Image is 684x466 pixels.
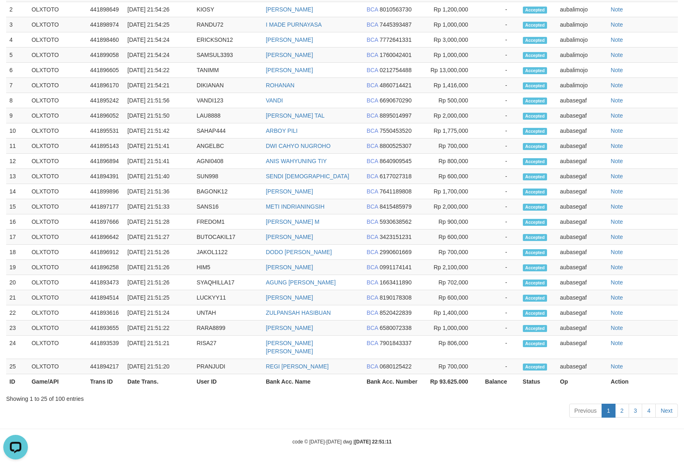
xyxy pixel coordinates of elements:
td: - [481,275,520,290]
td: OLXTOTO [28,275,87,290]
td: aubasegaf [557,260,608,275]
td: OLXTOTO [28,305,87,321]
td: LAU8888 [193,108,262,123]
td: OLXTOTO [28,290,87,305]
td: Rp 2,000,000 [422,199,481,214]
a: Note [611,127,623,134]
td: 441899896 [87,184,124,199]
td: [DATE] 21:54:24 [124,48,194,63]
td: [DATE] 21:51:22 [124,321,194,336]
a: REGI [PERSON_NAME] [266,363,328,370]
td: 24 [6,336,28,359]
td: Rp 1,400,000 [422,305,481,321]
span: Copy 8640909545 to clipboard [380,158,412,164]
td: Rp 2,100,000 [422,260,481,275]
td: 10 [6,123,28,139]
a: ROHANAN [266,82,294,89]
td: 441894514 [87,290,124,305]
td: OLXTOTO [28,48,87,63]
td: Rp 702,000 [422,275,481,290]
td: 6 [6,63,28,78]
a: Note [611,6,623,13]
td: 9 [6,108,28,123]
a: [PERSON_NAME] [266,52,313,58]
span: Copy 6177027318 to clipboard [380,173,412,180]
td: 441899058 [87,48,124,63]
span: Copy 3423151231 to clipboard [380,234,412,240]
td: 14 [6,184,28,199]
td: [DATE] 21:51:33 [124,199,194,214]
td: 20 [6,275,28,290]
td: BAGONK12 [193,184,262,199]
td: OLXTOTO [28,32,87,48]
td: - [481,32,520,48]
td: OLXTOTO [28,184,87,199]
span: BCA [367,52,378,58]
td: - [481,184,520,199]
a: Note [611,21,623,28]
td: - [481,154,520,169]
td: 16 [6,214,28,230]
td: aubasegaf [557,139,608,154]
a: Note [611,173,623,180]
a: Note [611,340,623,346]
td: Rp 700,000 [422,245,481,260]
td: aubalimojo [557,2,608,17]
td: aubasegaf [557,230,608,245]
span: Accepted [523,295,547,302]
td: 441893539 [87,336,124,359]
td: Rp 800,000 [422,154,481,169]
span: Accepted [523,22,547,29]
td: ERICKSON12 [193,32,262,48]
td: aubasegaf [557,199,608,214]
span: BCA [367,249,378,255]
span: BCA [367,294,378,301]
td: [DATE] 21:51:56 [124,93,194,108]
td: 441896170 [87,78,124,93]
td: OLXTOTO [28,63,87,78]
td: 19 [6,260,28,275]
span: Copy 4860714421 to clipboard [380,82,412,89]
span: Accepted [523,143,547,150]
td: - [481,214,520,230]
a: Note [611,218,623,225]
td: Rp 600,000 [422,290,481,305]
td: aubalimojo [557,32,608,48]
td: 7 [6,78,28,93]
span: Accepted [523,310,547,317]
td: [DATE] 21:54:22 [124,63,194,78]
span: Copy 8895014997 to clipboard [380,112,412,119]
td: - [481,245,520,260]
td: AGNI0408 [193,154,262,169]
td: [DATE] 21:51:41 [124,139,194,154]
span: Accepted [523,264,547,271]
a: I MADE PURNAYASA [266,21,321,28]
span: Accepted [523,158,547,165]
td: 441895531 [87,123,124,139]
td: Rp 900,000 [422,214,481,230]
span: Accepted [523,37,547,44]
td: [DATE] 21:51:42 [124,123,194,139]
span: BCA [367,203,378,210]
td: [DATE] 21:51:26 [124,275,194,290]
td: Rp 1,200,000 [422,2,481,17]
span: BCA [367,234,378,240]
span: Copy 6690670290 to clipboard [380,97,412,104]
td: BUTOCAKIL17 [193,230,262,245]
a: DODO [PERSON_NAME] [266,249,332,255]
td: SAHAP444 [193,123,262,139]
a: ARBOY PILI [266,127,298,134]
span: Accepted [523,325,547,332]
td: SAMSUL3393 [193,48,262,63]
td: [DATE] 21:54:25 [124,17,194,32]
td: [DATE] 21:51:41 [124,154,194,169]
td: aubasegaf [557,108,608,123]
td: 13 [6,169,28,184]
td: aubasegaf [557,214,608,230]
td: [DATE] 21:54:24 [124,32,194,48]
span: BCA [367,67,378,73]
td: Rp 600,000 [422,169,481,184]
span: Copy 1663411890 to clipboard [380,279,412,286]
td: OLXTOTO [28,17,87,32]
td: [DATE] 21:51:26 [124,260,194,275]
